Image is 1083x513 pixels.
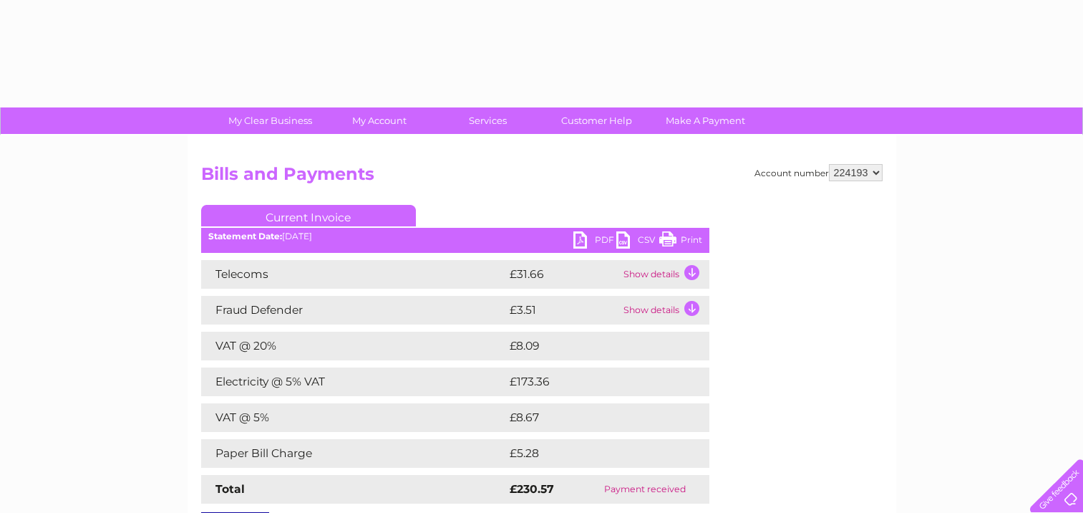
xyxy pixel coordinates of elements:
td: £173.36 [506,368,683,396]
td: VAT @ 5% [201,403,506,432]
td: Paper Bill Charge [201,439,506,468]
a: Current Invoice [201,205,416,226]
h2: Bills and Payments [201,164,883,191]
td: £8.09 [506,332,676,360]
a: Services [429,107,547,134]
b: Statement Date: [208,231,282,241]
td: £5.28 [506,439,676,468]
strong: £230.57 [510,482,554,496]
td: Payment received [581,475,709,504]
td: Telecoms [201,260,506,289]
td: Show details [620,296,709,325]
td: VAT @ 20% [201,332,506,360]
a: PDF [573,231,616,252]
td: £3.51 [506,296,620,325]
td: Fraud Defender [201,296,506,325]
td: £8.67 [506,403,676,432]
strong: Total [215,482,245,496]
td: Show details [620,260,709,289]
div: Account number [754,164,883,181]
a: My Clear Business [211,107,329,134]
td: Electricity @ 5% VAT [201,368,506,396]
div: [DATE] [201,231,709,241]
a: CSV [616,231,659,252]
td: £31.66 [506,260,620,289]
a: Customer Help [538,107,656,134]
a: My Account [320,107,438,134]
a: Print [659,231,702,252]
a: Make A Payment [646,107,764,134]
